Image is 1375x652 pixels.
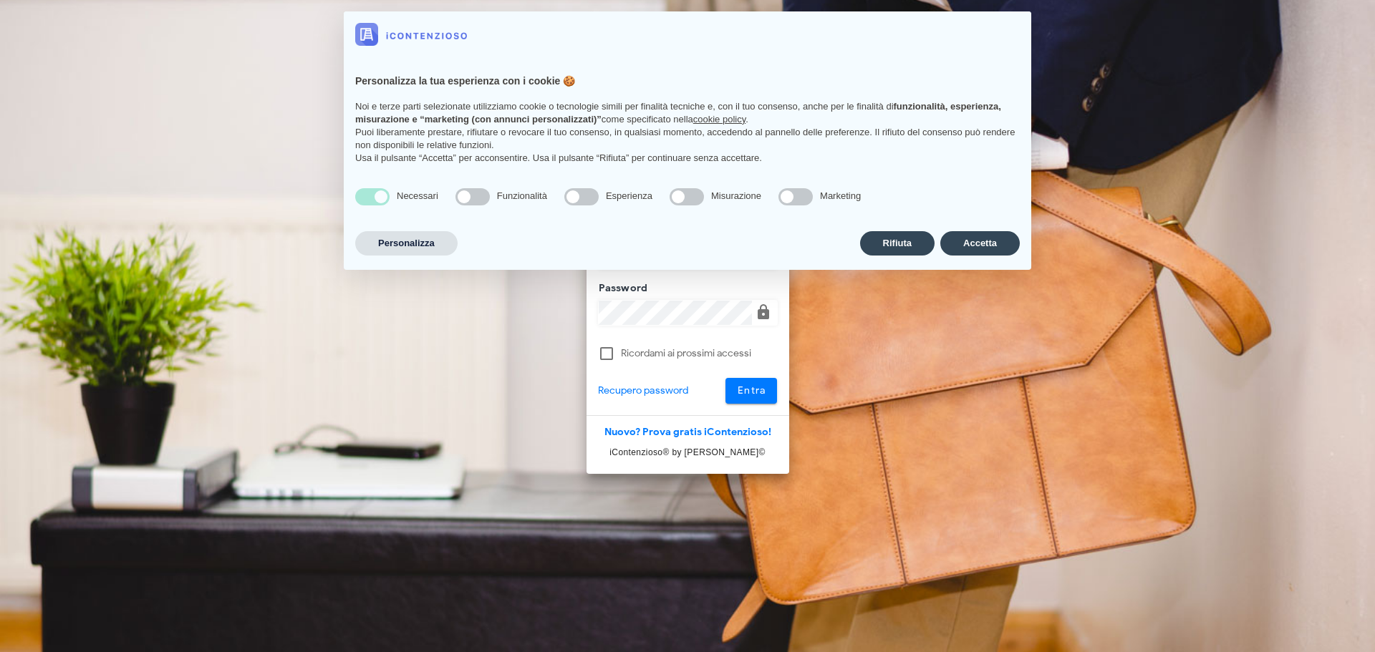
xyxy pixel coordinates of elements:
[940,231,1020,256] button: Accetta
[820,190,861,201] span: Marketing
[355,152,1020,165] p: Usa il pulsante “Accetta” per acconsentire. Usa il pulsante “Rifiuta” per continuare senza accett...
[355,74,1020,89] h2: Personalizza la tua esperienza con i cookie 🍪
[725,378,778,404] button: Entra
[598,383,689,399] a: Recupero password
[355,101,1001,125] strong: funzionalità, esperienza, misurazione e “marketing (con annunci personalizzati)”
[355,100,1020,126] p: Noi e terze parti selezionate utilizziamo cookie o tecnologie simili per finalità tecniche e, con...
[604,426,771,438] a: Nuovo? Prova gratis iContenzioso!
[711,190,761,201] span: Misurazione
[587,445,789,459] p: iContenzioso® by [PERSON_NAME]©
[355,126,1020,152] p: Puoi liberamente prestare, rifiutare o revocare il tuo consenso, in qualsiasi momento, accedendo ...
[693,114,746,125] a: cookie policy - il link si apre in una nuova scheda
[737,384,766,396] span: Entra
[355,23,467,46] img: logo
[497,190,547,201] span: Funzionalità
[621,346,778,361] label: Ricordami ai prossimi accessi
[594,281,648,296] label: Password
[606,190,652,201] span: Esperienza
[397,190,438,201] span: Necessari
[860,231,935,256] button: Rifiuta
[355,231,458,256] button: Personalizza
